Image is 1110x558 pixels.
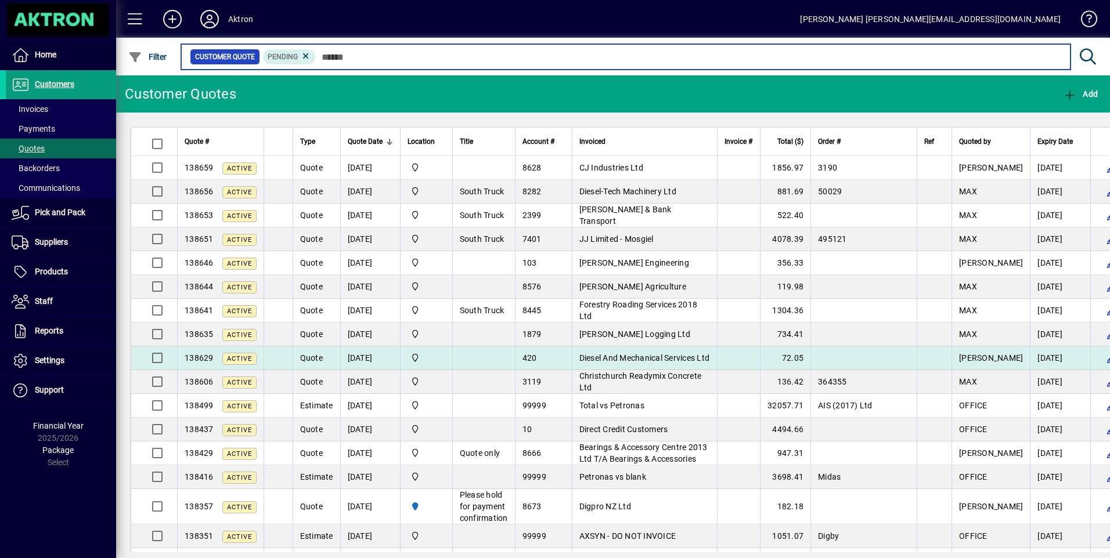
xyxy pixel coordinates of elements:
[1030,489,1090,524] td: [DATE]
[924,135,945,148] div: Ref
[340,418,400,441] td: [DATE]
[227,260,252,267] span: Active
[125,85,236,103] div: Customer Quotes
[1060,84,1101,104] button: Add
[959,306,977,315] span: MAX
[408,304,445,317] span: Central
[227,331,252,339] span: Active
[227,284,252,291] span: Active
[959,401,988,410] span: OFFICE
[154,9,191,30] button: Add
[300,531,333,541] span: Estimate
[1037,135,1083,148] div: Expiry Date
[1030,180,1090,204] td: [DATE]
[185,258,214,267] span: 138646
[227,379,252,386] span: Active
[959,135,1023,148] div: Quoted by
[760,275,810,299] td: 119.98
[340,251,400,275] td: [DATE]
[460,135,473,148] span: Title
[1030,346,1090,370] td: [DATE]
[760,346,810,370] td: 72.05
[408,470,445,483] span: Central
[777,135,803,148] span: Total ($)
[6,198,116,227] a: Pick and Pack
[340,227,400,251] td: [DATE]
[227,474,252,481] span: Active
[579,135,710,148] div: Invoiced
[760,441,810,465] td: 947.31
[227,533,252,541] span: Active
[1030,227,1090,251] td: [DATE]
[185,329,214,339] span: 138635
[185,163,214,172] span: 138659
[818,135,841,148] span: Order #
[300,258,323,267] span: Quote
[185,135,257,148] div: Quote #
[33,421,84,430] span: Financial Year
[340,275,400,299] td: [DATE]
[522,306,542,315] span: 8445
[522,377,542,386] span: 3119
[300,163,323,172] span: Quote
[522,163,542,172] span: 8628
[959,234,977,244] span: MAX
[760,180,810,204] td: 881.69
[12,104,48,114] span: Invoices
[185,472,214,481] span: 138416
[522,531,546,541] span: 99999
[300,187,323,196] span: Quote
[408,375,445,388] span: Central
[522,234,542,244] span: 7401
[185,211,214,220] span: 138653
[227,189,252,196] span: Active
[818,187,842,196] span: 50029
[185,306,214,315] span: 138641
[6,258,116,287] a: Products
[579,163,643,172] span: CJ Industries Ltd
[185,135,209,148] span: Quote #
[35,385,64,394] span: Support
[35,79,74,89] span: Customers
[1030,204,1090,227] td: [DATE]
[340,489,400,524] td: [DATE]
[227,307,252,315] span: Active
[959,163,1023,172] span: [PERSON_NAME]
[300,502,323,511] span: Quote
[959,187,977,196] span: MAX
[1030,275,1090,299] td: [DATE]
[1030,465,1090,489] td: [DATE]
[35,237,68,247] span: Suppliers
[340,524,400,548] td: [DATE]
[6,287,116,316] a: Staff
[227,212,252,220] span: Active
[128,52,167,61] span: Filter
[6,228,116,257] a: Suppliers
[522,502,542,511] span: 8673
[300,211,323,220] span: Quote
[408,256,445,269] span: Central
[408,209,445,222] span: Central
[227,503,252,511] span: Active
[340,180,400,204] td: [DATE]
[959,135,991,148] span: Quoted by
[522,425,532,434] span: 10
[1030,394,1090,418] td: [DATE]
[300,472,333,481] span: Estimate
[6,178,116,198] a: Communications
[195,51,255,63] span: Customer Quote
[522,135,554,148] span: Account #
[408,447,445,459] span: Central
[579,531,676,541] span: AXSYN - DO NOT INVOICE
[522,135,565,148] div: Account #
[579,401,644,410] span: Total vs Petronas
[12,164,60,173] span: Backorders
[959,377,977,386] span: MAX
[959,258,1023,267] span: [PERSON_NAME]
[340,346,400,370] td: [DATE]
[760,418,810,441] td: 4494.66
[6,376,116,405] a: Support
[227,236,252,244] span: Active
[35,356,64,365] span: Settings
[185,234,214,244] span: 138651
